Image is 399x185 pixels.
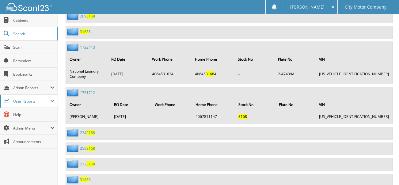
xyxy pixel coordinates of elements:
[86,130,95,135] span: 3168
[290,5,325,9] span: [PERSON_NAME]
[67,28,80,36] img: folder2.png
[192,53,234,66] th: Home Phone
[235,53,274,66] th: Stock No
[368,156,399,185] iframe: Chat Widget
[152,98,192,111] th: Work Phone
[235,66,274,81] td: --
[149,66,191,81] td: 4064531624
[80,177,89,182] span: 3168
[67,129,80,137] img: folder2.png
[316,111,392,122] td: [US_VEHICLE_IDENTIFICATION_NUMBER]
[192,98,235,111] th: Home Phone
[316,53,392,66] th: VIN
[86,13,95,19] span: 3168
[108,66,148,81] td: [DATE]
[276,98,315,111] th: Plate No
[66,53,108,66] th: Owner
[13,18,55,23] span: Cabinets
[206,71,214,77] span: 3168
[345,5,386,9] span: City Motor Company
[111,111,151,122] td: [DATE]
[67,43,80,51] img: folder2.png
[192,66,234,81] td: 40645 4
[276,111,315,122] td: --
[80,90,95,95] a: 1731712
[80,29,89,34] span: 3168
[80,161,95,167] a: 2123168
[80,45,95,50] a: 1732413
[80,13,95,19] a: 2093168
[275,66,315,81] td: 2-47439A
[13,45,55,50] span: Scan
[235,98,275,111] th: Stock No
[67,176,80,183] img: folder2.png
[316,66,392,81] td: [US_VEHICLE_IDENTIFICATION_NUMBER]
[13,112,55,117] span: Help
[13,85,50,90] span: Admin Reports
[192,111,235,122] td: 4067811147
[111,98,151,111] th: RO Date
[275,53,315,66] th: Plate No
[13,58,55,63] span: Reminders
[66,111,110,122] td: [PERSON_NAME]
[80,177,91,182] a: 31686
[67,89,80,96] img: folder2.png
[66,66,108,81] td: National Laundry Company
[149,53,191,66] th: Work Phone
[67,160,80,168] img: folder2.png
[13,99,50,104] span: User Reports
[6,3,52,11] img: scan123-logo-white.svg
[13,31,54,36] span: Search
[80,130,95,135] a: 2243168
[86,146,95,151] span: 3168
[67,12,80,20] img: folder2.png
[316,98,392,111] th: VIN
[238,114,247,119] span: 3168
[108,53,148,66] th: RO Date
[152,111,192,122] td: --
[66,98,110,111] th: Owner
[80,146,95,151] a: 2593168
[80,29,91,34] a: 31688
[13,139,55,144] span: Announcements
[86,161,95,167] span: 3168
[13,72,55,77] span: Bookmarks
[67,145,80,152] img: folder2.png
[13,126,50,131] span: Admin Menu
